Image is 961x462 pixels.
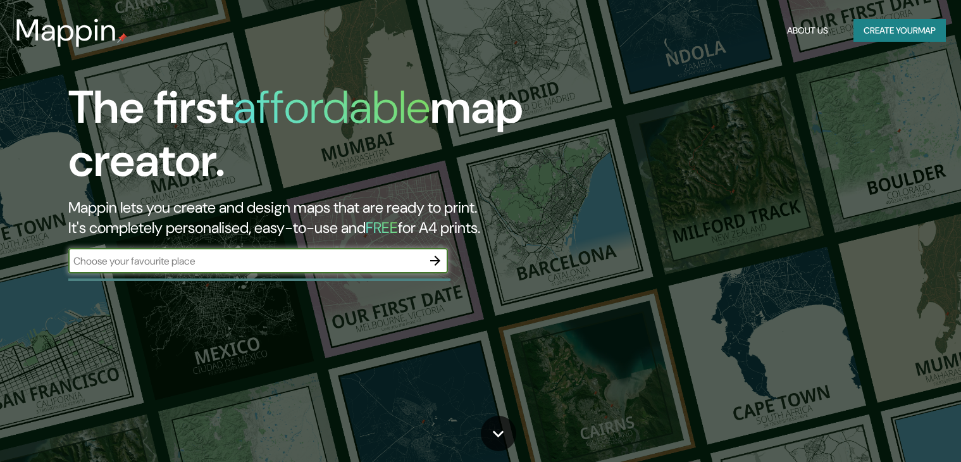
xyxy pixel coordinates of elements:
img: mappin-pin [117,33,127,43]
button: Create yourmap [853,19,946,42]
h1: affordable [233,78,430,137]
h2: Mappin lets you create and design maps that are ready to print. It's completely personalised, eas... [68,197,549,238]
button: About Us [782,19,833,42]
input: Choose your favourite place [68,254,423,268]
h3: Mappin [15,13,117,48]
h1: The first map creator. [68,81,549,197]
h5: FREE [366,218,398,237]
